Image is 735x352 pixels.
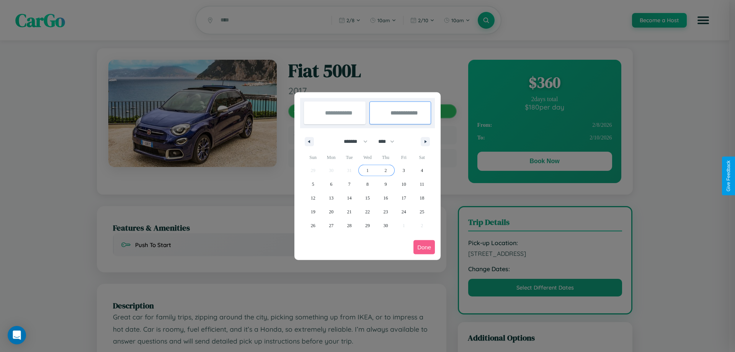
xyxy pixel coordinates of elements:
button: 18 [413,191,431,205]
button: 5 [304,177,322,191]
button: 26 [304,219,322,232]
button: 20 [322,205,340,219]
button: 11 [413,177,431,191]
span: 14 [347,191,352,205]
span: Mon [322,151,340,164]
span: 10 [402,177,406,191]
span: 25 [420,205,424,219]
span: 2 [384,164,387,177]
button: 30 [377,219,395,232]
span: 4 [421,164,423,177]
span: 23 [383,205,388,219]
button: 6 [322,177,340,191]
button: 9 [377,177,395,191]
button: 16 [377,191,395,205]
button: 22 [358,205,376,219]
button: 10 [395,177,413,191]
button: 29 [358,219,376,232]
span: Wed [358,151,376,164]
button: 12 [304,191,322,205]
span: 9 [384,177,387,191]
div: Open Intercom Messenger [8,326,26,344]
span: 17 [402,191,406,205]
span: Thu [377,151,395,164]
span: 27 [329,219,333,232]
span: 11 [420,177,424,191]
span: Tue [340,151,358,164]
span: 19 [311,205,315,219]
button: 7 [340,177,358,191]
span: 15 [365,191,370,205]
button: 17 [395,191,413,205]
button: 28 [340,219,358,232]
span: 3 [403,164,405,177]
button: 8 [358,177,376,191]
span: 16 [383,191,388,205]
span: Sun [304,151,322,164]
span: 28 [347,219,352,232]
button: 15 [358,191,376,205]
span: 18 [420,191,424,205]
span: Fri [395,151,413,164]
span: 26 [311,219,315,232]
button: 21 [340,205,358,219]
button: 24 [395,205,413,219]
button: 25 [413,205,431,219]
span: 8 [366,177,369,191]
span: 5 [312,177,314,191]
span: 30 [383,219,388,232]
div: Give Feedback [726,160,731,192]
button: 4 [413,164,431,177]
span: 1 [366,164,369,177]
button: Done [413,240,435,254]
span: 29 [365,219,370,232]
span: Sat [413,151,431,164]
button: 3 [395,164,413,177]
span: 12 [311,191,315,205]
span: 21 [347,205,352,219]
span: 6 [330,177,332,191]
button: 14 [340,191,358,205]
button: 13 [322,191,340,205]
button: 19 [304,205,322,219]
span: 22 [365,205,370,219]
span: 13 [329,191,333,205]
span: 24 [402,205,406,219]
button: 1 [358,164,376,177]
span: 20 [329,205,333,219]
button: 27 [322,219,340,232]
span: 7 [348,177,351,191]
button: 2 [377,164,395,177]
button: 23 [377,205,395,219]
